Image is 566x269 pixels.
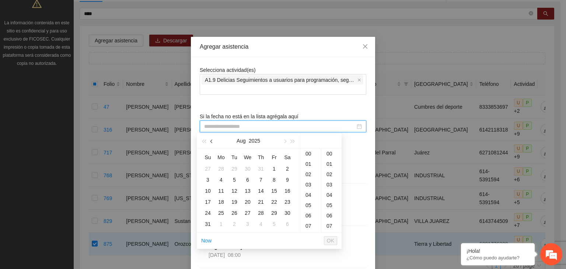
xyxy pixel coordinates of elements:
div: 1 [270,164,279,173]
td: 2025-07-27 [201,163,214,174]
div: 02 [300,169,321,179]
td: 2025-08-17 [201,196,214,207]
div: Minimizar ventana de chat en vivo [121,4,139,21]
td: 2025-08-11 [214,185,228,196]
div: 2 [283,164,292,173]
div: 4 [256,220,265,228]
div: 01 [300,159,321,169]
td: 2025-07-29 [228,163,241,174]
td: 2025-08-29 [268,207,281,219]
div: 9 [283,175,292,184]
div: 07 [321,221,342,231]
td: 2025-08-19 [228,196,241,207]
div: 8 [270,175,279,184]
span: close [357,78,361,82]
div: 15 [270,186,279,195]
div: 29 [230,164,239,173]
td: 2025-08-01 [268,163,281,174]
div: 27 [203,164,212,173]
div: 01 [321,159,342,169]
div: 00 [300,149,321,159]
td: 2025-08-26 [228,207,241,219]
td: 2025-08-24 [201,207,214,219]
th: Sa [281,151,294,163]
span: 08:00 [228,252,241,258]
td: 2025-07-28 [214,163,228,174]
td: 2025-07-31 [254,163,268,174]
td: 2025-08-05 [228,174,241,185]
div: 02 [321,169,342,179]
div: 06 [321,210,342,221]
div: 26 [230,209,239,217]
div: 2 [230,220,239,228]
div: 29 [270,209,279,217]
span: close [362,43,368,49]
div: 30 [283,209,292,217]
div: 05 [321,200,342,210]
div: 13 [243,186,252,195]
span: A1.9 Delicias Seguimientos a usuarios para programación, seguimiento y canalización. [202,76,363,84]
div: ¡Hola! [467,248,529,254]
div: 05 [300,200,321,210]
div: 14 [256,186,265,195]
div: 19 [230,198,239,206]
div: 16 [283,186,292,195]
td: 2025-08-18 [214,196,228,207]
div: 7 [256,175,265,184]
button: OK [324,236,337,245]
td: 2025-08-03 [201,174,214,185]
div: 30 [243,164,252,173]
td: 2025-09-03 [241,219,254,230]
div: 3 [203,175,212,184]
div: 1 [217,220,226,228]
td: 2025-07-30 [241,163,254,174]
div: 23 [283,198,292,206]
div: 12 [230,186,239,195]
span: Selecciona actividad(es) [200,67,256,73]
div: 24 [203,209,212,217]
td: 2025-08-07 [254,174,268,185]
th: Mo [214,151,228,163]
td: 2025-08-08 [268,174,281,185]
td: 2025-09-04 [254,219,268,230]
td: 2025-09-02 [228,219,241,230]
td: 2025-08-28 [254,207,268,219]
div: 4 [217,175,226,184]
td: 2025-09-06 [281,219,294,230]
button: Aug [237,133,246,148]
div: 27 [243,209,252,217]
a: Now [201,238,212,244]
div: 03 [321,179,342,190]
div: 10 [203,186,212,195]
div: 3 [243,220,252,228]
td: 2025-08-09 [281,174,294,185]
div: 20 [243,198,252,206]
div: 25 [217,209,226,217]
button: Close [355,37,375,57]
td: 2025-08-04 [214,174,228,185]
td: 2025-08-22 [268,196,281,207]
td: 2025-09-01 [214,219,228,230]
td: 2025-08-31 [201,219,214,230]
span: A1.9 Delicias Seguimientos a usuarios para programación, seguimiento y canalización. [205,76,356,84]
textarea: Escriba su mensaje y pulse “Intro” [4,186,140,212]
p: ¿Cómo puedo ayudarte? [467,255,529,261]
div: Chatee con nosotros ahora [38,38,124,47]
td: 2025-08-15 [268,185,281,196]
div: 28 [217,164,226,173]
th: Fr [268,151,281,163]
div: 6 [283,220,292,228]
div: 00 [321,149,342,159]
td: 2025-08-02 [281,163,294,174]
td: 2025-09-05 [268,219,281,230]
td: 2025-08-16 [281,185,294,196]
div: 06 [300,210,321,221]
div: 04 [321,190,342,200]
th: Tu [228,151,241,163]
div: 5 [270,220,279,228]
td: 2025-08-06 [241,174,254,185]
div: Agregar asistencia [200,43,366,51]
th: Th [254,151,268,163]
div: 07 [300,221,321,231]
div: 5 [230,175,239,184]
